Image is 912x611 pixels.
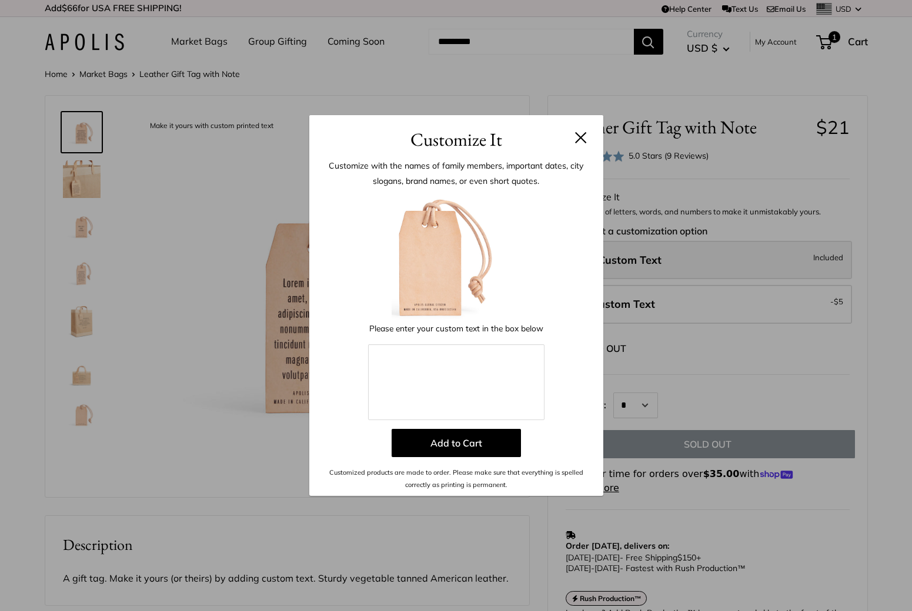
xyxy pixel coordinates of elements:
h3: Customize It [327,126,586,153]
button: Add to Cart [392,429,521,457]
p: Customize with the names of family members, important dates, city slogans, brand names, or even s... [327,158,586,189]
iframe: Sign Up via Text for Offers [9,566,126,602]
p: Customized products are made to order. Please make sure that everything is spelled correctly as p... [327,466,586,491]
img: Blank-LuggageTagLetter-forCustomizer.jpg [392,192,521,321]
p: Please enter your custom text in the box below [368,321,544,336]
